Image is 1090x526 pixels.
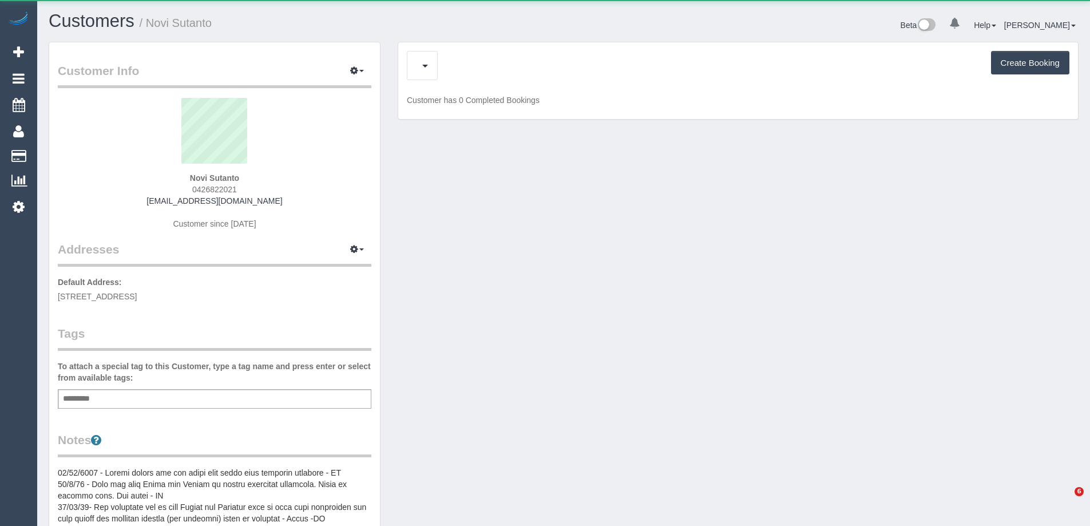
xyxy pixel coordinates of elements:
[192,185,237,194] span: 0426822021
[7,11,30,27] img: Automaid Logo
[173,219,256,228] span: Customer since [DATE]
[58,325,371,351] legend: Tags
[917,18,936,33] img: New interface
[974,21,996,30] a: Help
[58,292,137,301] span: [STREET_ADDRESS]
[140,17,212,29] small: / Novi Sutanto
[58,62,371,88] legend: Customer Info
[58,361,371,383] label: To attach a special tag to this Customer, type a tag name and press enter or select from availabl...
[146,196,282,205] a: [EMAIL_ADDRESS][DOMAIN_NAME]
[58,276,122,288] label: Default Address:
[1004,21,1076,30] a: [PERSON_NAME]
[407,94,1069,106] p: Customer has 0 Completed Bookings
[58,432,371,457] legend: Notes
[991,51,1069,75] button: Create Booking
[1051,487,1079,515] iframe: Intercom live chat
[1075,487,1084,496] span: 6
[901,21,936,30] a: Beta
[49,11,134,31] a: Customers
[190,173,239,183] strong: Novi Sutanto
